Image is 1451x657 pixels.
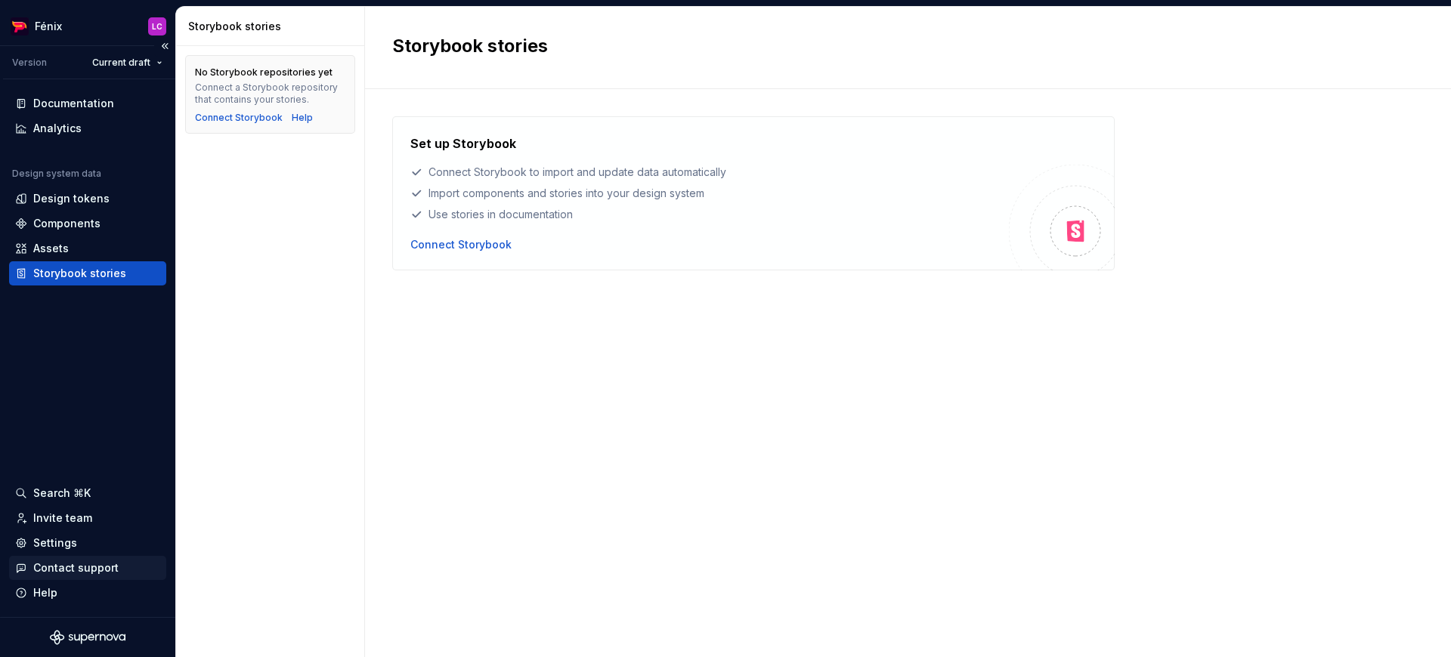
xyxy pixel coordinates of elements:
[9,531,166,555] a: Settings
[195,82,345,106] div: Connect a Storybook repository that contains your stories.
[9,211,166,236] a: Components
[3,10,172,42] button: FénixLC
[33,585,57,600] div: Help
[12,57,47,69] div: Version
[33,121,82,136] div: Analytics
[33,96,114,111] div: Documentation
[410,237,512,252] button: Connect Storybook
[9,187,166,211] a: Design tokens
[33,191,110,206] div: Design tokens
[9,556,166,580] button: Contact support
[9,236,166,261] a: Assets
[33,510,92,526] div: Invite team
[292,112,313,124] a: Help
[410,134,516,153] h4: Set up Storybook
[154,35,175,57] button: Collapse sidebar
[410,165,1009,180] div: Connect Storybook to import and update data automatically
[85,52,169,73] button: Current draft
[12,168,101,180] div: Design system data
[9,116,166,140] a: Analytics
[35,19,62,34] div: Fénix
[410,186,1009,201] div: Import components and stories into your design system
[188,19,358,34] div: Storybook stories
[195,112,283,124] button: Connect Storybook
[33,560,119,575] div: Contact support
[33,216,101,231] div: Components
[9,581,166,605] button: Help
[11,17,29,35] img: c22002f0-c20a-4db5-8808-0be8483c155a.png
[33,535,77,551] div: Settings
[195,66,333,79] div: No Storybook repositories yet
[392,34,1406,58] h2: Storybook stories
[33,266,126,281] div: Storybook stories
[92,57,150,69] span: Current draft
[50,630,125,645] svg: Supernova Logo
[9,261,166,285] a: Storybook stories
[33,241,69,256] div: Assets
[152,20,162,32] div: LC
[410,207,1009,222] div: Use stories in documentation
[9,506,166,530] a: Invite team
[9,91,166,116] a: Documentation
[33,486,91,501] div: Search ⌘K
[9,481,166,505] button: Search ⌘K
